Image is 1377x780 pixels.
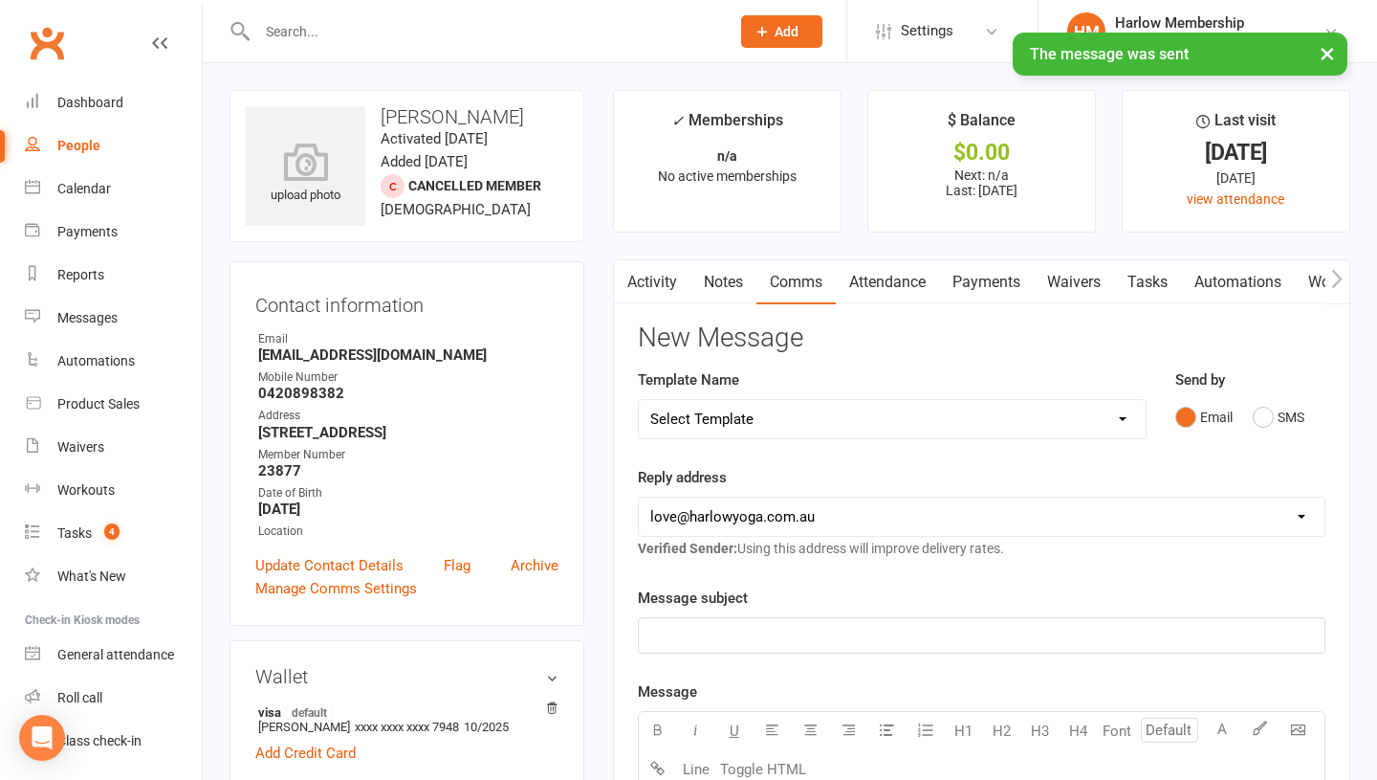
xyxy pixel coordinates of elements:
[638,680,697,703] label: Message
[1140,167,1332,189] div: [DATE]
[1060,712,1098,750] button: H4
[25,512,202,555] a: Tasks 4
[258,501,558,518] strong: [DATE]
[57,396,140,412] div: Product Sales
[57,482,115,498] div: Workouts
[25,720,202,763] a: Class kiosk mode
[255,702,558,737] li: [PERSON_NAME]
[658,168,797,184] span: No active memberships
[1196,108,1276,143] div: Last visit
[741,15,822,48] button: Add
[25,555,202,598] a: What's New
[57,439,104,455] div: Waivers
[715,712,754,750] button: U
[1140,143,1332,163] div: [DATE]
[258,462,558,479] strong: 23877
[25,677,202,720] a: Roll call
[57,267,104,282] div: Reports
[511,554,558,577] a: Archive
[948,108,1016,143] div: $ Balance
[25,167,202,211] a: Calendar
[1253,399,1304,435] button: SMS
[25,81,202,124] a: Dashboard
[939,260,1034,304] a: Payments
[1115,14,1323,32] div: Harlow Membership
[885,167,1078,198] p: Next: n/a Last: [DATE]
[690,260,756,304] a: Notes
[258,523,558,541] div: Location
[1175,399,1233,435] button: Email
[717,148,737,164] strong: n/a
[25,469,202,512] a: Workouts
[23,19,71,67] a: Clubworx
[25,254,202,297] a: Reports
[258,424,558,441] strong: [STREET_ADDRESS]
[57,95,123,110] div: Dashboard
[25,634,202,677] a: General attendance kiosk mode
[57,647,174,662] div: General attendance
[638,541,1004,556] span: Using this address will improve delivery rates.
[25,211,202,254] a: Payments
[57,525,92,541] div: Tasks
[258,704,549,720] strong: visa
[286,704,333,720] span: default
[255,287,558,316] h3: Contact information
[775,24,798,39] span: Add
[258,346,558,364] strong: [EMAIL_ADDRESS][DOMAIN_NAME]
[901,10,953,53] span: Settings
[57,690,102,705] div: Roll call
[614,260,690,304] a: Activity
[836,260,939,304] a: Attendance
[885,143,1078,163] div: $0.00
[1067,12,1105,51] div: HM
[255,742,356,765] a: Add Credit Card
[381,201,531,218] span: [DEMOGRAPHIC_DATA]
[258,407,558,425] div: Address
[464,720,509,734] span: 10/2025
[1114,260,1181,304] a: Tasks
[1021,712,1060,750] button: H3
[756,260,836,304] a: Comms
[730,723,739,740] span: U
[638,466,727,489] label: Reply address
[1181,260,1295,304] a: Automations
[255,577,417,600] a: Manage Comms Settings
[1013,33,1347,76] div: The message was sent
[251,18,716,45] input: Search...
[258,484,558,502] div: Date of Birth
[57,181,111,196] div: Calendar
[57,568,126,584] div: What's New
[246,106,568,127] h3: [PERSON_NAME]
[355,720,459,734] span: xxxx xxxx xxxx 7948
[246,143,365,206] div: upload photo
[57,224,118,239] div: Payments
[1141,718,1198,743] input: Default
[945,712,983,750] button: H1
[638,587,748,610] label: Message subject
[1203,712,1241,750] button: A
[25,124,202,167] a: People
[1187,191,1284,207] a: view attendance
[671,112,684,130] i: ✓
[25,426,202,469] a: Waivers
[25,383,202,426] a: Product Sales
[638,541,737,556] strong: Verified Sender:
[408,178,541,193] span: Cancelled member
[25,340,202,383] a: Automations
[258,385,558,402] strong: 0420898382
[1175,368,1225,391] label: Send by
[258,368,558,387] div: Mobile Number
[638,323,1325,353] h3: New Message
[638,368,739,391] label: Template Name
[1098,712,1136,750] button: Font
[255,666,558,687] h3: Wallet
[57,733,142,748] div: Class check-in
[258,330,558,348] div: Email
[19,715,65,761] div: Open Intercom Messenger
[258,446,558,464] div: Member Number
[381,130,488,147] time: Activated [DATE]
[444,554,470,577] a: Flag
[671,108,783,144] div: Memberships
[983,712,1021,750] button: H2
[1034,260,1114,304] a: Waivers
